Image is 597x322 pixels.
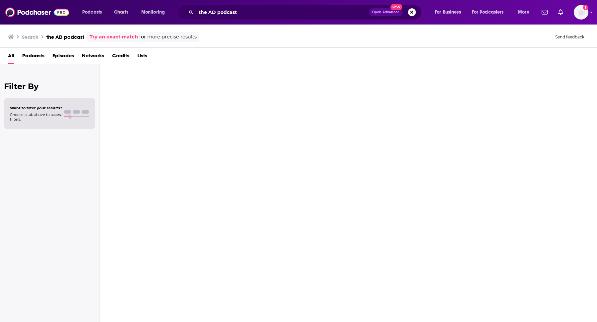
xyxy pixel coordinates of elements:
[22,34,38,40] h3: Search
[472,8,504,17] span: For Podcasters
[553,34,586,40] button: Send feedback
[8,50,14,64] a: All
[372,11,400,14] span: Open Advanced
[139,33,197,41] span: for more precise results
[583,5,588,10] svg: Add a profile image
[52,50,74,64] a: Episodes
[184,5,428,20] div: Search podcasts, credits, & more...
[513,7,538,18] button: open menu
[574,5,588,20] span: Logged in as TeemsPR
[574,5,588,20] button: Show profile menu
[137,7,173,18] button: open menu
[518,8,529,17] span: More
[196,7,369,18] input: Search podcasts, credits, & more...
[5,6,69,19] img: Podchaser - Follow, Share and Rate Podcasts
[4,81,95,91] h2: Filter By
[82,8,102,17] span: Podcasts
[539,7,550,18] a: Show notifications dropdown
[78,7,110,18] button: open menu
[10,106,62,110] span: Want to filter your results?
[90,33,138,41] a: Try an exact match
[82,50,104,64] a: Networks
[141,8,165,17] span: Monitoring
[574,5,588,20] img: User Profile
[430,7,469,18] button: open menu
[435,8,461,17] span: For Business
[468,7,513,18] button: open menu
[114,8,128,17] span: Charts
[556,7,566,18] a: Show notifications dropdown
[110,7,132,18] a: Charts
[390,4,402,10] span: New
[46,34,84,40] h3: the AD podcast
[369,8,403,16] button: Open AdvancedNew
[10,112,62,122] span: Choose a tab above to access filters.
[112,50,129,64] a: Credits
[22,50,44,64] a: Podcasts
[137,50,147,64] a: Lists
